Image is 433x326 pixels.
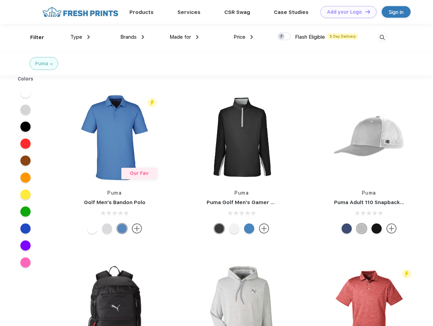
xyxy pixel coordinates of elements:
[235,190,249,196] a: Puma
[102,223,112,234] div: High Rise
[371,223,382,234] div: Pma Blk with Pma Blk
[207,199,314,205] a: Puma Golf Men's Gamer Golf Quarter-Zip
[142,35,144,39] img: dropdown.png
[365,10,370,14] img: DT
[250,35,253,39] img: dropdown.png
[132,223,142,234] img: more.svg
[244,223,254,234] div: Bright Cobalt
[342,223,352,234] div: Peacoat Qut Shd
[129,9,154,15] a: Products
[35,60,48,67] div: Puma
[107,190,122,196] a: Puma
[170,34,191,40] span: Made for
[389,8,403,16] div: Sign in
[148,98,157,107] img: flash_active_toggle.svg
[69,92,160,183] img: func=resize&h=266
[196,35,198,39] img: dropdown.png
[402,269,411,278] img: flash_active_toggle.svg
[30,34,44,41] div: Filter
[328,33,358,39] span: 5 Day Delivery
[229,223,239,234] div: Bright White
[130,170,149,176] span: Our Fav
[382,6,411,18] a: Sign in
[40,6,120,18] img: fo%20logo%202.webp
[87,223,97,234] div: Bright White
[259,223,269,234] img: more.svg
[214,223,224,234] div: Puma Black
[84,199,145,205] a: Golf Men's Bandon Polo
[357,223,367,234] div: Quarry with Brt Whit
[295,34,325,40] span: Flash Eligible
[50,63,53,65] img: filter_cancel.svg
[386,223,397,234] img: more.svg
[377,32,388,43] img: desktop_search.svg
[177,9,201,15] a: Services
[362,190,376,196] a: Puma
[117,223,127,234] div: Lake Blue
[120,34,137,40] span: Brands
[87,35,90,39] img: dropdown.png
[233,34,245,40] span: Price
[324,92,414,183] img: func=resize&h=266
[70,34,82,40] span: Type
[224,9,250,15] a: CSR Swag
[327,9,362,15] div: Add your Logo
[196,92,287,183] img: func=resize&h=266
[13,75,39,83] div: Colors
